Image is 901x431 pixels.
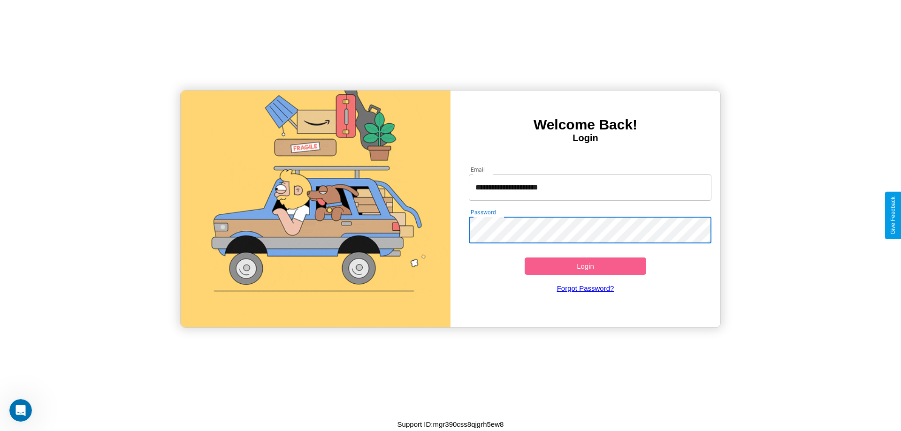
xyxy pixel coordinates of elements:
iframe: Intercom live chat [9,399,32,422]
a: Forgot Password? [464,275,707,302]
h3: Welcome Back! [450,117,720,133]
label: Email [471,166,485,174]
label: Password [471,208,496,216]
p: Support ID: mgr390css8qjgrh5ew8 [397,418,504,431]
img: gif [181,91,450,327]
h4: Login [450,133,720,144]
button: Login [525,257,646,275]
div: Give Feedback [890,197,896,234]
